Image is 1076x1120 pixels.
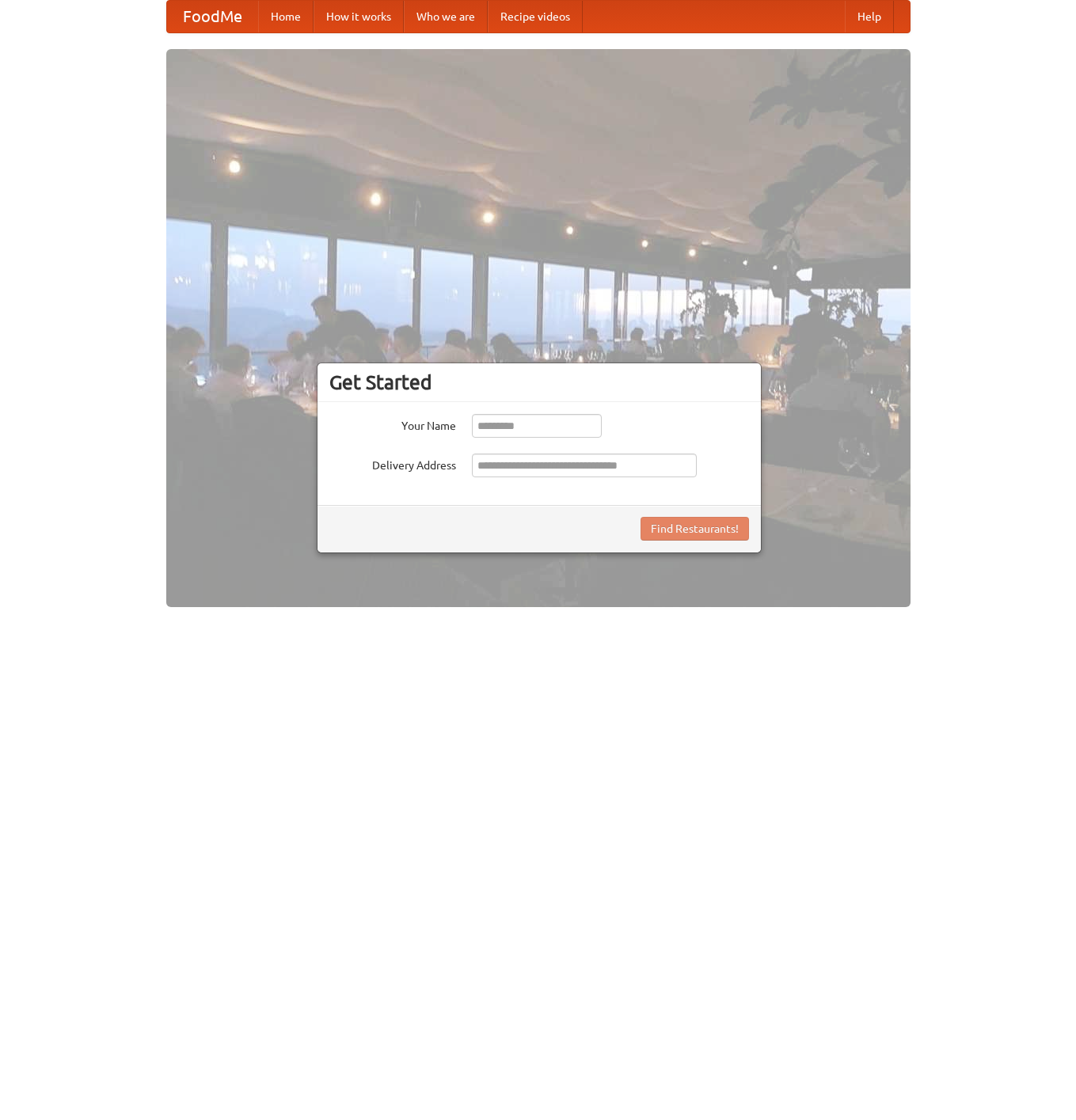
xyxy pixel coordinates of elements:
[314,1,404,32] a: How it works
[845,1,894,32] a: Help
[488,1,583,32] a: Recipe videos
[329,414,456,434] label: Your Name
[167,1,258,32] a: FoodMe
[329,454,456,473] label: Delivery Address
[329,370,749,394] h3: Get Started
[404,1,488,32] a: Who we are
[641,517,749,541] button: Find Restaurants!
[258,1,314,32] a: Home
